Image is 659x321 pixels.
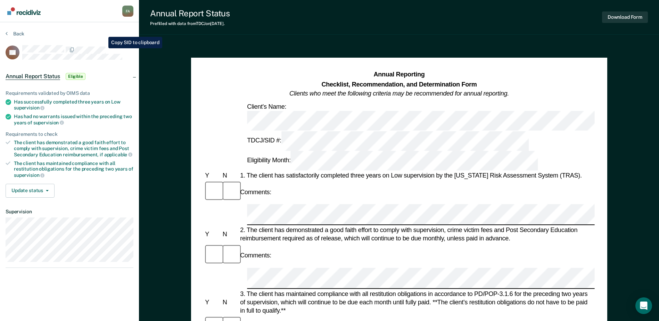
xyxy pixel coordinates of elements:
[122,6,133,17] div: F A
[104,152,132,157] span: applicable
[239,188,273,196] div: Comments:
[6,90,133,96] div: Requirements validated by OIMS data
[14,114,133,125] div: Has had no warrants issued within the preceding two years of
[239,289,595,315] div: 3. The client has maintained compliance with all restitution obligations in accordance to PD/POP-...
[204,230,221,239] div: Y
[6,131,133,137] div: Requirements to check
[373,71,425,78] strong: Annual Reporting
[6,31,24,37] button: Back
[14,99,133,111] div: Has successfully completed three years on Low
[204,298,221,306] div: Y
[239,251,273,260] div: Comments:
[246,151,539,171] div: Eligibility Month:
[6,184,55,198] button: Update status
[150,8,230,18] div: Annual Report Status
[14,172,44,178] span: supervision
[321,81,477,88] strong: Checklist, Recommendation, and Determination Form
[221,298,238,306] div: N
[6,209,133,215] dt: Supervision
[66,73,85,80] span: Eligible
[221,230,238,239] div: N
[6,73,60,80] span: Annual Report Status
[289,90,509,97] em: Clients who meet the following criteria may be recommended for annual reporting.
[239,171,595,180] div: 1. The client has satisfactorily completed three years on Low supervision by the [US_STATE] Risk ...
[14,160,133,178] div: The client has maintained compliance with all restitution obligations for the preceding two years of
[221,171,238,180] div: N
[602,11,648,23] button: Download Form
[33,120,64,125] span: supervision
[122,6,133,17] button: Profile dropdown button
[635,297,652,314] div: Open Intercom Messenger
[246,131,530,151] div: TDCJ/SID #:
[14,140,133,157] div: The client has demonstrated a good faith effort to comply with supervision, crime victim fees and...
[239,226,595,243] div: 2. The client has demonstrated a good faith effort to comply with supervision, crime victim fees ...
[14,105,44,110] span: supervision
[150,21,230,26] div: Prefilled with data from TDCJ on [DATE] .
[7,7,41,15] img: Recidiviz
[204,171,221,180] div: Y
